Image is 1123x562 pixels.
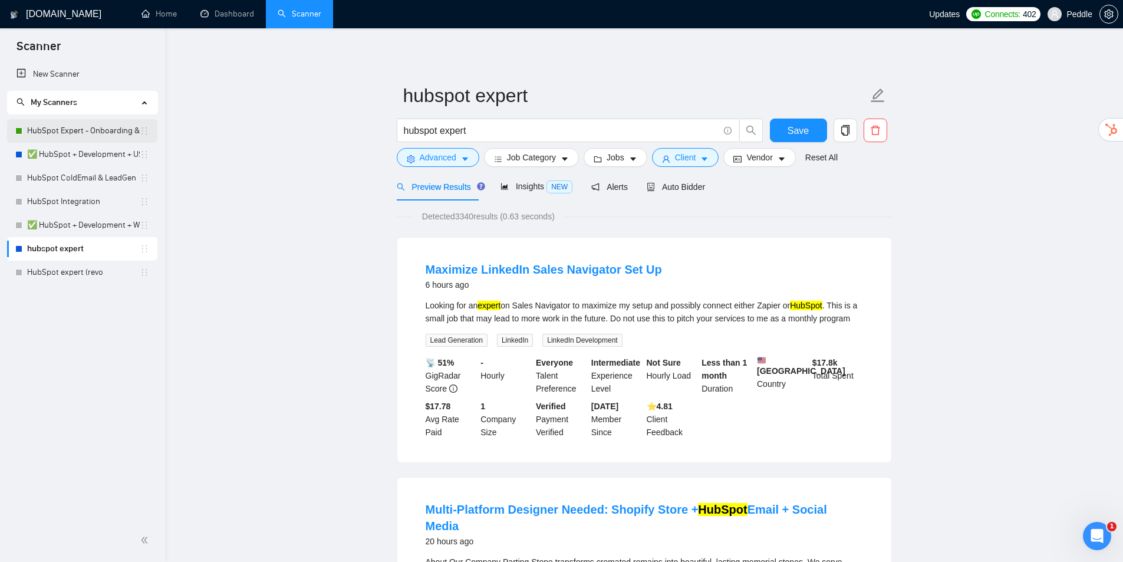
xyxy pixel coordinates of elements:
[589,356,644,395] div: Experience Level
[607,151,624,164] span: Jobs
[27,261,140,284] a: HubSpot expert (revo
[723,148,795,167] button: idcardVendorcaret-down
[739,119,763,142] button: search
[423,356,479,395] div: GigRadar Score
[864,125,887,136] span: delete
[594,155,602,163] span: folder
[790,301,822,310] mark: HubSpot
[478,356,533,395] div: Hourly
[746,151,772,164] span: Vendor
[140,126,149,136] span: holder
[31,97,77,107] span: My Scanners
[420,151,456,164] span: Advanced
[864,119,887,142] button: delete
[507,151,556,164] span: Job Category
[591,182,628,192] span: Alerts
[140,197,149,206] span: holder
[449,384,457,393] span: info-circle
[278,9,321,19] a: searchScanner
[17,97,77,107] span: My Scanners
[1083,522,1111,550] iframe: Intercom live chat
[140,150,149,159] span: holder
[494,155,502,163] span: bars
[403,81,868,110] input: Scanner name...
[7,261,157,284] li: HubSpot expert (revo
[589,400,644,439] div: Member Since
[584,148,647,167] button: folderJobscaret-down
[662,155,670,163] span: user
[647,358,681,367] b: Not Sure
[477,301,500,310] mark: expert
[27,119,140,143] a: HubSpot Expert - Onboarding & Implementation (OLD)
[702,358,747,380] b: Less than 1 month
[698,503,747,516] mark: HubSpot
[476,181,486,192] div: Tooltip anchor
[426,358,455,367] b: 📡 51%
[1100,9,1118,19] span: setting
[1099,5,1118,24] button: setting
[140,244,149,254] span: holder
[500,182,572,191] span: Insights
[985,8,1020,21] span: Connects:
[423,400,479,439] div: Avg Rate Paid
[533,400,589,439] div: Payment Verified
[7,190,157,213] li: HubSpot Integration
[426,263,662,276] a: Maximize LinkedIn Sales Navigator Set Up
[7,166,157,190] li: HubSpot ColdEmail & LeadGen
[426,402,451,411] b: $17.78
[755,356,810,395] div: Country
[647,182,705,192] span: Auto Bidder
[480,402,485,411] b: 1
[740,125,762,136] span: search
[644,400,700,439] div: Client Feedback
[1107,522,1117,531] span: 1
[27,190,140,213] a: HubSpot Integration
[805,151,838,164] a: Reset All
[591,183,600,191] span: notification
[757,356,845,376] b: [GEOGRAPHIC_DATA]
[27,143,140,166] a: ✅ HubSpot + Development + US only
[461,155,469,163] span: caret-down
[140,268,149,277] span: holder
[478,400,533,439] div: Company Size
[834,125,857,136] span: copy
[141,9,177,19] a: homeHome
[404,123,719,138] input: Search Freelance Jobs...
[644,356,700,395] div: Hourly Load
[500,182,509,190] span: area-chart
[17,98,25,106] span: search
[140,173,149,183] span: holder
[426,534,863,548] div: 20 hours ago
[591,402,618,411] b: [DATE]
[629,155,637,163] span: caret-down
[27,213,140,237] a: ✅ HubSpot + Development + World
[1050,10,1059,18] span: user
[546,180,572,193] span: NEW
[675,151,696,164] span: Client
[407,155,415,163] span: setting
[397,182,482,192] span: Preview Results
[17,63,148,86] a: New Scanner
[536,402,566,411] b: Verified
[733,155,742,163] span: idcard
[788,123,809,138] span: Save
[971,9,981,19] img: upwork-logo.png
[7,63,157,86] li: New Scanner
[700,155,709,163] span: caret-down
[397,148,479,167] button: settingAdvancedcaret-down
[7,38,70,63] span: Scanner
[426,334,488,347] span: Lead Generation
[480,358,483,367] b: -
[778,155,786,163] span: caret-down
[652,148,719,167] button: userClientcaret-down
[834,119,857,142] button: copy
[561,155,569,163] span: caret-down
[27,237,140,261] a: hubspot expert
[426,299,863,325] div: Looking for an on Sales Navigator to maximize my setup and possibly connect either Zapier or . Th...
[647,183,655,191] span: robot
[724,127,732,134] span: info-circle
[27,166,140,190] a: HubSpot ColdEmail & LeadGen
[542,334,622,347] span: LinkedIn Development
[647,402,673,411] b: ⭐️ 4.81
[484,148,579,167] button: barsJob Categorycaret-down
